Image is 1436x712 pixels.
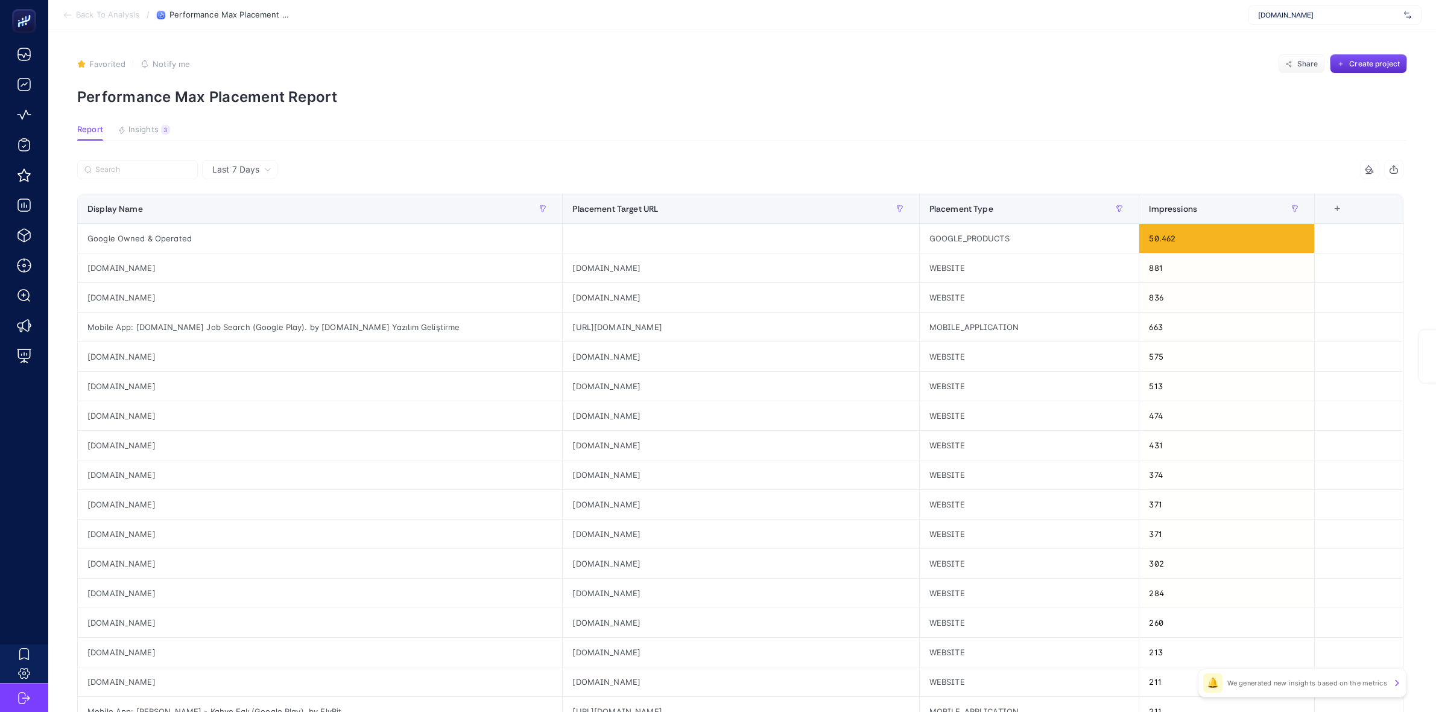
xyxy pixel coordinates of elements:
[78,608,562,637] div: [DOMAIN_NAME]
[563,579,919,608] div: [DOMAIN_NAME]
[920,253,1139,282] div: WEBSITE
[920,667,1139,696] div: WEBSITE
[77,59,125,69] button: Favorited
[1139,667,1314,696] div: 211
[563,431,919,460] div: [DOMAIN_NAME]
[78,253,562,282] div: [DOMAIN_NAME]
[1139,431,1314,460] div: 431
[920,372,1139,401] div: WEBSITE
[1297,59,1318,69] span: Share
[563,342,919,371] div: [DOMAIN_NAME]
[920,579,1139,608] div: WEBSITE
[1139,520,1314,548] div: 371
[1349,59,1400,69] span: Create project
[87,204,143,214] span: Display Name
[563,372,919,401] div: [DOMAIN_NAME]
[1139,638,1314,667] div: 213
[78,313,562,342] div: Mobile App: [DOMAIN_NAME] Job Search (Google Play). by [DOMAIN_NAME] Yazılım Geliştirme
[920,490,1139,519] div: WEBSITE
[929,204,993,214] span: Placement Type
[1139,549,1314,578] div: 302
[128,125,159,135] span: Insights
[1149,204,1197,214] span: Impressions
[169,10,290,20] span: Performance Max Placement Report
[563,638,919,667] div: [DOMAIN_NAME]
[572,204,658,214] span: Placement Target URL
[920,283,1139,312] div: WEBSITE
[212,164,259,176] span: Last 7 Days
[563,401,919,430] div: [DOMAIN_NAME]
[1227,678,1387,688] p: We generated new insights based on the metrics
[76,10,139,20] span: Back To Analysis
[1139,342,1314,371] div: 575
[1330,54,1407,74] button: Create project
[78,549,562,578] div: [DOMAIN_NAME]
[1139,490,1314,519] div: 371
[77,88,1407,106] p: Performance Max Placement Report
[920,224,1139,253] div: GOOGLE_PRODUCTS
[153,59,190,69] span: Notify me
[1139,253,1314,282] div: 881
[563,549,919,578] div: [DOMAIN_NAME]
[920,460,1139,489] div: WEBSITE
[1139,401,1314,430] div: 474
[78,224,562,253] div: Google Owned & Operated
[1139,579,1314,608] div: 284
[1139,313,1314,342] div: 663
[78,579,562,608] div: [DOMAIN_NAME]
[78,667,562,696] div: [DOMAIN_NAME]
[563,283,919,312] div: [DOMAIN_NAME]
[920,401,1139,430] div: WEBSITE
[563,460,919,489] div: [DOMAIN_NAME]
[563,253,919,282] div: [DOMAIN_NAME]
[78,520,562,548] div: [DOMAIN_NAME]
[1139,608,1314,637] div: 260
[920,431,1139,460] div: WEBSITE
[1139,460,1314,489] div: 374
[920,313,1139,342] div: MOBILE_APPLICATION
[1139,224,1314,253] div: 50.462
[78,431,562,460] div: [DOMAIN_NAME]
[1139,283,1314,312] div: 836
[78,490,562,519] div: [DOMAIN_NAME]
[920,520,1139,548] div: WEBSITE
[920,638,1139,667] div: WEBSITE
[78,401,562,430] div: [DOMAIN_NAME]
[1278,54,1325,74] button: Share
[563,490,919,519] div: [DOMAIN_NAME]
[1324,204,1334,230] div: 4 items selected
[147,10,150,19] span: /
[920,342,1139,371] div: WEBSITE
[95,165,191,174] input: Search
[1258,10,1399,20] span: [DOMAIN_NAME]
[1326,204,1349,214] div: +
[78,283,562,312] div: [DOMAIN_NAME]
[563,520,919,548] div: [DOMAIN_NAME]
[563,608,919,637] div: [DOMAIN_NAME]
[161,125,170,135] div: 3
[89,59,125,69] span: Favorited
[77,125,103,135] span: Report
[920,608,1139,637] div: WEBSITE
[920,549,1139,578] div: WEBSITE
[78,342,562,371] div: [DOMAIN_NAME]
[1139,372,1314,401] div: 513
[78,372,562,401] div: [DOMAIN_NAME]
[1404,9,1411,21] img: svg%3e
[78,460,562,489] div: [DOMAIN_NAME]
[1203,673,1222,693] div: 🔔
[78,638,562,667] div: [DOMAIN_NAME]
[563,667,919,696] div: [DOMAIN_NAME]
[563,313,919,342] div: [URL][DOMAIN_NAME]
[141,59,190,69] button: Notify me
